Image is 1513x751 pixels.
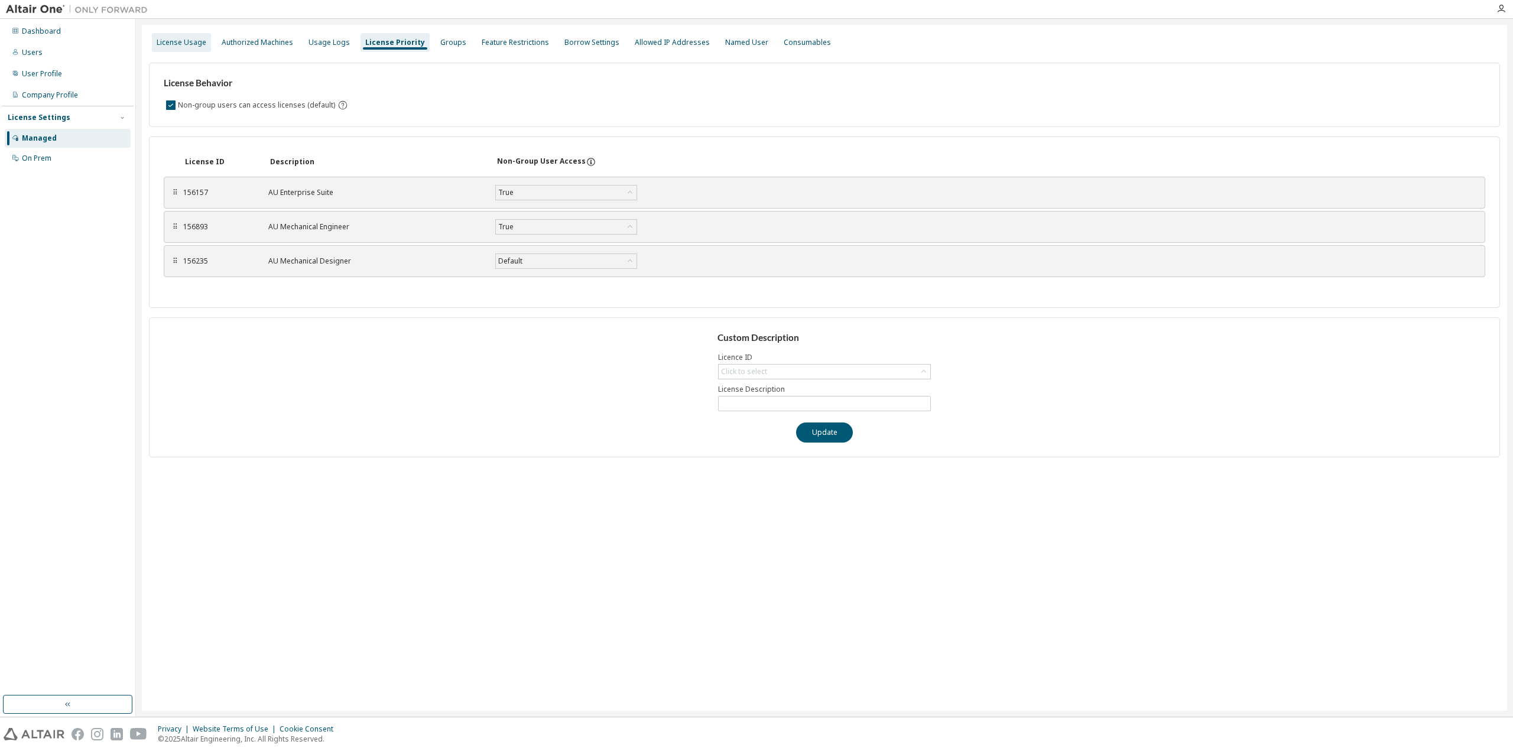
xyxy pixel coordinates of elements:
[22,69,62,79] div: User Profile
[8,113,70,122] div: License Settings
[164,77,346,89] h3: License Behavior
[183,188,254,197] div: 156157
[496,255,524,268] div: Default
[158,734,340,744] p: © 2025 Altair Engineering, Inc. All Rights Reserved.
[721,367,767,376] div: Click to select
[193,724,280,734] div: Website Terms of Use
[4,728,64,740] img: altair_logo.svg
[496,186,515,199] div: True
[22,27,61,36] div: Dashboard
[719,365,930,379] div: Click to select
[6,4,154,15] img: Altair One
[171,222,178,232] div: ⠿
[268,188,481,197] div: AU Enterprise Suite
[22,48,43,57] div: Users
[158,724,193,734] div: Privacy
[270,157,483,167] div: Description
[718,353,931,362] label: Licence ID
[496,186,637,200] div: True
[268,222,481,232] div: AU Mechanical Engineer
[784,38,831,47] div: Consumables
[111,728,123,740] img: linkedin.svg
[130,728,147,740] img: youtube.svg
[183,222,254,232] div: 156893
[268,256,481,266] div: AU Mechanical Designer
[22,134,57,143] div: Managed
[365,38,425,47] div: License Priority
[496,220,515,233] div: True
[337,100,348,110] svg: By default any user not assigned to any group can access any license. Turn this setting off to di...
[309,38,350,47] div: Usage Logs
[185,157,256,167] div: License ID
[183,256,254,266] div: 156235
[171,256,178,266] div: ⠿
[725,38,768,47] div: Named User
[497,157,586,167] div: Non-Group User Access
[22,154,51,163] div: On Prem
[91,728,103,740] img: instagram.svg
[440,38,466,47] div: Groups
[635,38,710,47] div: Allowed IP Addresses
[22,90,78,100] div: Company Profile
[717,332,932,344] h3: Custom Description
[157,38,206,47] div: License Usage
[178,98,337,112] label: Non-group users can access licenses (default)
[496,220,637,234] div: True
[72,728,84,740] img: facebook.svg
[482,38,549,47] div: Feature Restrictions
[564,38,619,47] div: Borrow Settings
[171,188,178,197] div: ⠿
[496,254,637,268] div: Default
[222,38,293,47] div: Authorized Machines
[796,422,853,443] button: Update
[718,385,931,394] label: License Description
[280,724,340,734] div: Cookie Consent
